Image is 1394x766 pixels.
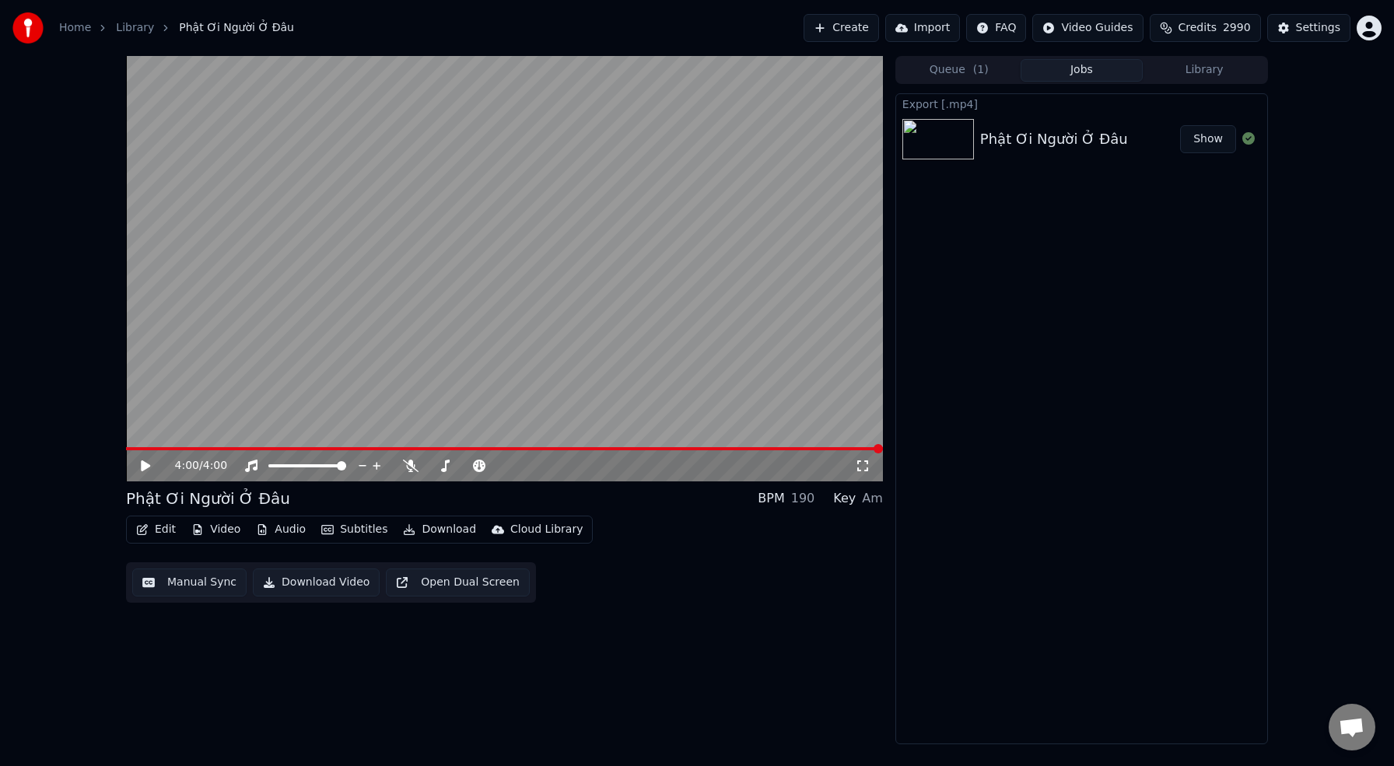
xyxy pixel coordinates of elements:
a: Home [59,20,91,36]
button: Video Guides [1032,14,1143,42]
div: Am [862,489,883,508]
div: 190 [791,489,815,508]
button: Download [397,519,482,540]
div: / [175,458,212,474]
button: Subtitles [315,519,394,540]
button: Open Dual Screen [386,568,530,596]
div: Cloud Library [510,522,583,537]
img: youka [12,12,44,44]
div: Key [833,489,856,508]
button: Library [1143,59,1266,82]
nav: breadcrumb [59,20,294,36]
button: Settings [1267,14,1350,42]
button: Audio [250,519,312,540]
button: Credits2990 [1150,14,1261,42]
button: FAQ [966,14,1026,42]
span: Phật Ơi Người Ở Đâu [179,20,294,36]
button: Show [1180,125,1236,153]
button: Create [804,14,879,42]
button: Video [185,519,247,540]
button: Download Video [253,568,380,596]
a: Library [116,20,154,36]
div: Phật Ơi Người Ở Đâu [980,128,1128,150]
button: Jobs [1021,59,1144,82]
span: Credits [1179,20,1217,36]
span: 4:00 [175,458,199,474]
button: Import [885,14,960,42]
span: 4:00 [203,458,227,474]
div: Settings [1296,20,1340,36]
div: Phật Ơi Người Ở Đâu [126,488,290,509]
div: Export [.mp4] [896,94,1267,113]
span: ( 1 ) [973,62,989,78]
button: Manual Sync [132,568,247,596]
button: Edit [130,519,182,540]
a: Open chat [1329,704,1375,750]
span: 2990 [1223,20,1251,36]
div: BPM [758,489,784,508]
button: Queue [898,59,1021,82]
